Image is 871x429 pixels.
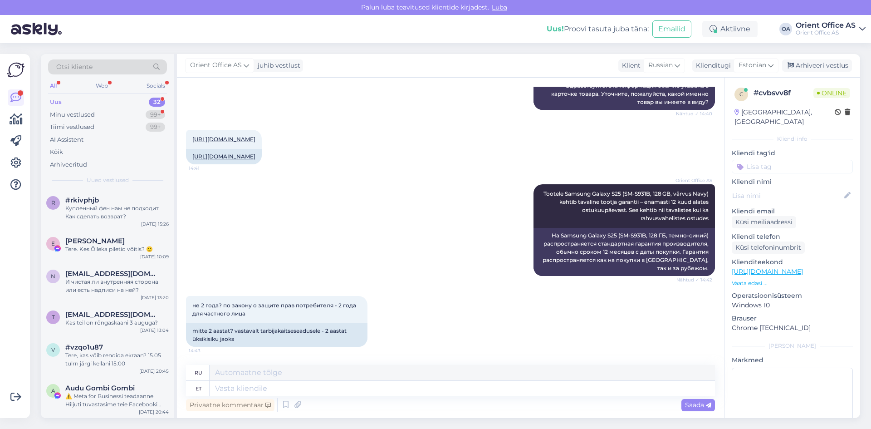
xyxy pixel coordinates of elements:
[796,22,856,29] div: Orient Office AS
[51,387,55,394] span: A
[732,279,853,287] p: Vaata edasi ...
[676,110,712,117] span: Nähtud ✓ 14:40
[65,319,169,327] div: Kas teil on rõngaskaani 3 auguga?
[94,80,110,92] div: Web
[547,24,649,35] div: Proovi tasuta juba täna:
[782,59,852,72] div: Arhiveeri vestlus
[732,177,853,187] p: Kliendi nimi
[192,136,255,143] a: [URL][DOMAIN_NAME]
[189,347,223,354] span: 14:43
[702,21,758,37] div: Aktiivne
[146,110,165,119] div: 99+
[734,108,835,127] div: [GEOGRAPHIC_DATA], [GEOGRAPHIC_DATA]
[732,160,853,173] input: Lisa tag
[732,342,853,350] div: [PERSON_NAME]
[692,61,731,70] div: Klienditugi
[195,365,202,380] div: ru
[192,153,255,160] a: [URL][DOMAIN_NAME]
[796,22,866,36] a: Orient Office ASOrient Office AS
[732,301,853,310] p: Windows 10
[675,177,712,184] span: Orient Office AS
[732,355,853,365] p: Märkmed
[732,191,842,201] input: Lisa nimi
[141,221,169,227] div: [DATE] 15:26
[145,80,167,92] div: Socials
[547,25,564,33] b: Uus!
[65,384,135,392] span: Audu Gombi Gombi
[50,98,62,107] div: Uus
[65,245,169,253] div: Tere. Kes Õlleka piletid võitis? 🙂
[732,148,853,158] p: Kliendi tag'id
[189,165,223,172] span: 14:41
[648,60,673,70] span: Russian
[732,207,853,216] p: Kliendi email
[739,91,744,98] span: c
[50,123,94,132] div: Tiimi vestlused
[65,351,169,368] div: Tere, kas võib rendida ekraan? 15.05 tulrn järgi kellani 15:00
[140,253,169,260] div: [DATE] 10:09
[50,148,63,157] div: Kõik
[50,160,87,169] div: Arhiveeritud
[732,323,853,333] p: Chrome [TECHNICAL_ID]
[139,368,169,375] div: [DATE] 20:45
[652,20,691,38] button: Emailid
[796,29,856,36] div: Orient Office AS
[732,216,796,228] div: Küsi meiliaadressi
[186,323,367,347] div: mitte 2 aastat? vastavalt tarbijakaitseseadusele - 2 aastat üksikisiku jaoks
[87,176,129,184] span: Uued vestlused
[149,98,165,107] div: 32
[65,278,169,294] div: И чистая ли внутренняя сторона или есть надписи на ней?
[50,135,83,144] div: AI Assistent
[732,242,805,254] div: Küsi telefoninumbrit
[192,302,357,317] span: не 2 года? по закону о защите прав потребителя - 2 года для частного лица
[65,237,125,245] span: Eva-Maria Virnas
[65,311,160,319] span: timakova.katrin@gmail.com
[65,343,103,351] span: #vzqo1u87
[65,392,169,409] div: ⚠️ Meta for Businessi teadaanne Hiljuti tuvastasime teie Facebooki kontol ebatavalisi tegevusi. [...
[7,61,24,79] img: Askly Logo
[732,291,853,301] p: Operatsioonisüsteem
[52,314,55,321] span: t
[141,294,169,301] div: [DATE] 13:20
[779,23,792,35] div: OA
[146,123,165,132] div: 99+
[65,204,169,221] div: Купленный фен нам не подходит. Как сделать возврат?
[254,61,300,70] div: juhib vestlust
[533,78,715,110] div: Здравствуйте! Эта информация обычно указана в карточке товара. Уточните, пожалуйста, какой именно...
[56,62,93,72] span: Otsi kliente
[139,409,169,415] div: [DATE] 20:44
[48,80,59,92] div: All
[732,267,803,276] a: [URL][DOMAIN_NAME]
[65,196,99,204] span: #rkivphjb
[50,110,95,119] div: Minu vestlused
[732,314,853,323] p: Brauser
[190,60,242,70] span: Orient Office AS
[186,399,274,411] div: Privaatne kommentaar
[51,273,55,280] span: n
[732,232,853,242] p: Kliendi telefon
[51,346,55,353] span: v
[65,270,160,278] span: natalyamam3@gmail.com
[489,3,510,11] span: Luba
[732,135,853,143] div: Kliendi info
[813,88,850,98] span: Online
[739,60,766,70] span: Estonian
[618,61,641,70] div: Klient
[51,199,55,206] span: r
[51,240,55,247] span: E
[676,276,712,283] span: Nähtud ✓ 14:42
[543,190,710,222] span: Tootele Samsung Galaxy S25 (SM‑S931B, 128 GB, värvus Navy) kehtib tavaline tootja garantii – enam...
[732,257,853,267] p: Klienditeekond
[533,228,715,276] div: На Samsung Galaxy S25 (SM‑S931B, 128 ГБ, темно-синий) распространяется стандартная гарантия произ...
[196,381,201,396] div: et
[140,327,169,334] div: [DATE] 13:04
[685,401,711,409] span: Saada
[754,88,813,99] div: # cvbsvv8f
